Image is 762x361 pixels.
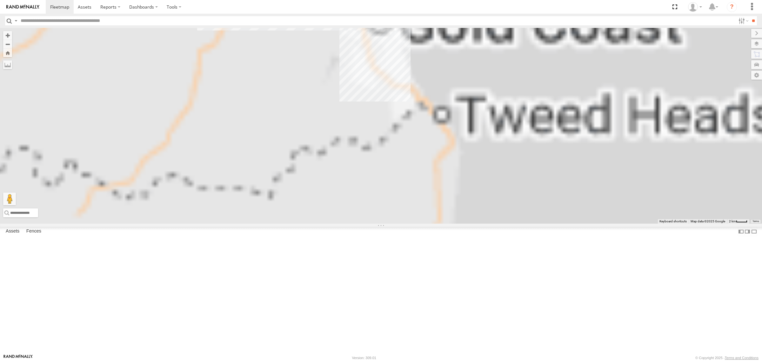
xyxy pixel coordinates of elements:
button: Zoom out [3,40,12,49]
div: Version: 309.01 [352,356,376,360]
a: Terms and Conditions [725,356,759,360]
button: Map scale: 2 km per 32 pixels [727,219,749,224]
label: Map Settings [751,71,762,80]
div: James Oakden [686,2,704,12]
label: Hide Summary Table [751,227,757,236]
label: Measure [3,60,12,69]
label: Assets [3,227,23,236]
a: Terms (opens in new tab) [752,220,759,222]
button: Zoom in [3,31,12,40]
label: Dock Summary Table to the Right [744,227,751,236]
label: Search Query [13,16,18,25]
button: Zoom Home [3,49,12,57]
label: Search Filter Options [736,16,750,25]
label: Dock Summary Table to the Left [738,227,744,236]
img: rand-logo.svg [6,5,39,9]
i: ? [727,2,737,12]
label: Fences [23,227,44,236]
span: 2 km [729,220,736,223]
button: Keyboard shortcuts [659,219,687,224]
a: Visit our Website [3,355,33,361]
div: © Copyright 2025 - [695,356,759,360]
span: Map data ©2025 Google [691,220,725,223]
button: Drag Pegman onto the map to open Street View [3,193,16,205]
